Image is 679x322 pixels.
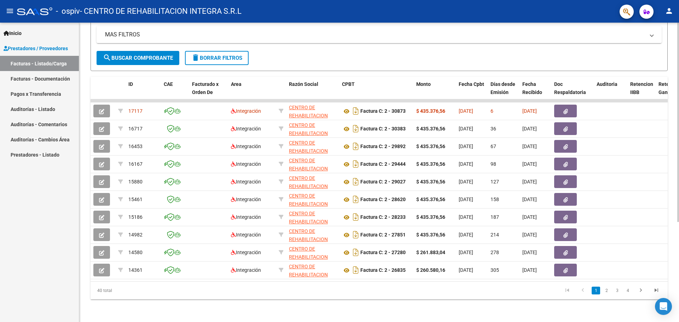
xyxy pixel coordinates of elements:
span: Integración [231,179,261,185]
span: [DATE] [522,161,537,167]
mat-icon: search [103,53,111,62]
div: 30715072463 [289,227,336,242]
a: go to next page [634,287,648,294]
datatable-header-cell: CPBT [339,77,413,108]
li: page 4 [622,285,633,297]
span: - ospiv [56,4,80,19]
span: Fecha Recibido [522,81,542,95]
span: CPBT [342,81,355,87]
datatable-header-cell: Razón Social [286,77,339,108]
span: 158 [491,197,499,202]
mat-panel-title: MAS FILTROS [105,31,645,39]
span: 67 [491,144,496,149]
i: Descargar documento [351,105,360,117]
span: ID [128,81,133,87]
datatable-header-cell: Fecha Cpbt [456,77,488,108]
i: Descargar documento [351,123,360,134]
div: 30715072463 [289,121,336,136]
strong: $ 435.376,56 [416,161,445,167]
span: 14361 [128,267,143,273]
a: go to last page [650,287,663,294]
span: [DATE] [522,126,537,131]
div: 30715072463 [289,210,336,224]
span: 36 [491,126,496,131]
strong: $ 261.883,04 [416,250,445,255]
span: 214 [491,232,499,238]
mat-icon: menu [6,7,14,15]
strong: Factura C: 2 - 30873 [360,109,406,114]
i: Descargar documento [351,211,360,223]
span: Auditoria [597,81,617,87]
span: Integración [231,267,261,273]
span: Integración [231,144,261,149]
span: 278 [491,250,499,255]
a: 3 [613,287,621,294]
span: Facturado x Orden De [192,81,219,95]
span: CENTRO DE REHABILITACION INTEGRA S.R.L [289,228,328,250]
span: 17117 [128,108,143,114]
button: Buscar Comprobante [97,51,179,65]
strong: $ 435.376,56 [416,179,445,185]
div: 30715072463 [289,245,336,260]
span: [DATE] [522,267,537,273]
li: page 3 [612,285,622,297]
i: Descargar documento [351,194,360,205]
span: CENTRO DE REHABILITACION INTEGRA S.R.L [289,158,328,180]
span: Area [231,81,242,87]
a: 2 [602,287,611,294]
span: 305 [491,267,499,273]
i: Descargar documento [351,158,360,170]
span: Prestadores / Proveedores [4,45,68,52]
strong: Factura C: 2 - 27280 [360,250,406,256]
div: 40 total [91,282,205,299]
span: Borrar Filtros [191,55,242,61]
span: Fecha Cpbt [459,81,484,87]
span: CENTRO DE REHABILITACION INTEGRA S.R.L [289,105,328,127]
strong: Factura C: 2 - 26835 [360,268,406,273]
div: 30715072463 [289,192,336,207]
span: Integración [231,232,261,238]
span: CENTRO DE REHABILITACION INTEGRA S.R.L [289,122,328,144]
strong: $ 435.376,56 [416,197,445,202]
span: CENTRO DE REHABILITACION INTEGRA S.R.L [289,140,328,162]
span: [DATE] [522,144,537,149]
strong: $ 435.376,56 [416,144,445,149]
span: CENTRO DE REHABILITACION INTEGRA S.R.L [289,264,328,286]
strong: $ 260.580,16 [416,267,445,273]
mat-icon: person [665,7,673,15]
strong: $ 435.376,56 [416,232,445,238]
span: [DATE] [459,197,473,202]
mat-icon: delete [191,53,200,62]
datatable-header-cell: Días desde Emisión [488,77,520,108]
datatable-header-cell: ID [126,77,161,108]
datatable-header-cell: Facturado x Orden De [189,77,228,108]
datatable-header-cell: Area [228,77,276,108]
datatable-header-cell: Fecha Recibido [520,77,551,108]
span: Monto [416,81,431,87]
strong: Factura C: 2 - 27851 [360,232,406,238]
i: Descargar documento [351,247,360,258]
span: 98 [491,161,496,167]
div: 30715072463 [289,104,336,118]
span: [DATE] [459,108,473,114]
span: Retencion IIBB [630,81,653,95]
span: [DATE] [459,250,473,255]
span: [DATE] [522,232,537,238]
span: Integración [231,214,261,220]
span: [DATE] [522,250,537,255]
span: 187 [491,214,499,220]
span: [DATE] [522,214,537,220]
span: [DATE] [459,179,473,185]
datatable-header-cell: Retencion IIBB [627,77,656,108]
span: 127 [491,179,499,185]
span: Buscar Comprobante [103,55,173,61]
span: [DATE] [522,179,537,185]
span: CENTRO DE REHABILITACION INTEGRA S.R.L [289,211,328,233]
span: 15186 [128,214,143,220]
span: 6 [491,108,493,114]
a: 4 [623,287,632,294]
span: Doc Respaldatoria [554,81,586,95]
i: Descargar documento [351,141,360,152]
span: Integración [231,126,261,131]
span: 16717 [128,126,143,131]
